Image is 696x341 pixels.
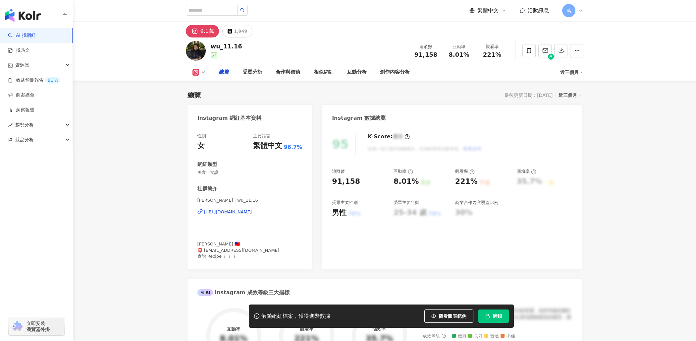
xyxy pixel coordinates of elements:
[253,133,270,139] div: 主要語言
[11,321,24,332] img: chrome extension
[219,68,229,76] div: 總覽
[372,326,386,332] div: 漲粉率
[8,123,13,127] span: rise
[332,114,386,122] div: Instagram 數據總覽
[314,68,334,76] div: 相似網紅
[447,43,472,50] div: 互動率
[197,170,302,175] span: 美食 · 食譜
[501,334,515,339] span: 不佳
[9,317,64,335] a: chrome extension立即安裝 瀏覽器外掛
[222,25,252,37] button: 1,949
[483,51,502,58] span: 221%
[394,169,413,174] div: 互動率
[27,320,50,332] span: 立即安裝 瀏覽器外掛
[15,117,34,132] span: 趨勢分析
[8,47,30,54] a: 找貼文
[200,27,214,36] div: 9.1萬
[197,141,205,151] div: 女
[380,68,410,76] div: 創作內容分析
[240,8,245,13] span: search
[8,32,36,39] a: searchAI 找網紅
[505,93,553,98] div: 最後更新日期：[DATE]
[347,68,367,76] div: 互動分析
[480,43,505,50] div: 觀看率
[332,208,347,218] div: 男性
[332,200,358,206] div: 受眾主要性別
[284,144,302,151] span: 96.7%
[186,41,206,61] img: KOL Avatar
[394,200,419,206] div: 受眾主要年齡
[452,334,466,339] span: 優秀
[300,326,314,332] div: 觀看率
[197,197,302,203] span: [PERSON_NAME] | wu_11.16
[211,42,242,50] div: wu_11.16
[8,92,34,99] a: 商案媒合
[559,91,582,100] div: 近三個月
[197,289,290,296] div: Instagram 成效等級三大指標
[197,114,262,122] div: Instagram 網紅基本資料
[455,200,498,206] div: 商業合作內容覆蓋比例
[394,176,419,187] div: 8.01%
[197,185,217,192] div: 社群簡介
[560,67,583,78] div: 近三個月
[204,209,252,215] div: [URL][DOMAIN_NAME]
[528,7,549,14] span: 活動訊息
[8,77,60,84] a: 效益預測報告BETA
[332,169,345,174] div: 追蹤數
[478,309,509,323] button: 解鎖
[261,313,330,320] div: 解鎖網紅檔案，獲得進階數據
[197,209,302,215] a: [URL][DOMAIN_NAME]
[8,107,34,113] a: 洞察報告
[455,176,478,187] div: 221%
[227,326,241,332] div: 互動率
[5,9,41,22] img: logo
[186,25,219,37] button: 9.1萬
[413,43,439,50] div: 追蹤數
[197,289,213,296] div: AI
[493,313,502,319] span: 解鎖
[423,334,572,339] div: 成效等級 ：
[197,133,206,139] div: 性別
[242,68,262,76] div: 受眾分析
[449,51,469,58] span: 8.01%
[15,58,29,73] span: 資源庫
[468,334,483,339] span: 良好
[484,334,499,339] span: 普通
[439,313,466,319] span: 觀看圖表範例
[234,27,247,36] div: 1,949
[414,51,437,58] span: 91,158
[566,7,571,14] span: 萬
[15,132,34,147] span: 競品分析
[517,169,536,174] div: 漲粉率
[368,133,410,140] div: K-Score :
[424,309,473,323] button: 觀看圖表範例
[477,7,499,14] span: 繁體中文
[332,176,360,187] div: 91,158
[253,141,282,151] div: 繁體中文
[455,169,475,174] div: 觀看率
[187,91,201,100] div: 總覽
[197,241,279,258] span: [PERSON_NAME] 🇹🇼 📮 [EMAIL_ADDRESS][DOMAIN_NAME] 食譜 Recipe ↡ ↡ ↡
[276,68,300,76] div: 合作與價值
[197,161,217,168] div: 網紅類型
